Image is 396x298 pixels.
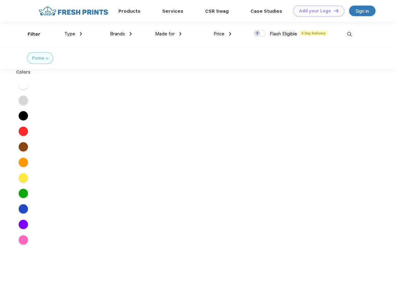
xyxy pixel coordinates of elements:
[130,32,132,36] img: dropdown.png
[162,8,183,14] a: Services
[229,32,231,36] img: dropdown.png
[179,32,182,36] img: dropdown.png
[110,31,125,37] span: Brands
[64,31,75,37] span: Type
[205,8,229,14] a: CSR Swag
[214,31,224,37] span: Price
[80,32,82,36] img: dropdown.png
[300,30,327,36] span: 5 Day Delivery
[12,69,35,75] div: Colors
[299,8,331,14] div: Add your Logo
[46,57,48,60] img: filter_cancel.svg
[270,31,297,37] span: Flash Eligible
[334,9,338,12] img: DT
[349,6,375,16] a: Sign in
[37,6,110,16] img: fo%20logo%202.webp
[356,7,369,15] div: Sign in
[28,31,40,38] div: Filter
[155,31,175,37] span: Made for
[32,55,44,61] div: Puma
[118,8,140,14] a: Products
[344,29,355,39] img: desktop_search.svg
